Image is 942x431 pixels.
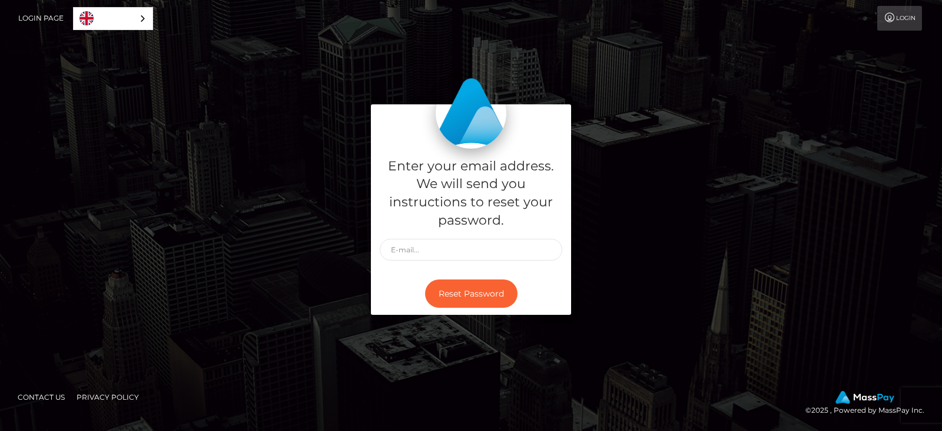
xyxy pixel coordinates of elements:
[13,388,69,406] a: Contact Us
[74,8,152,29] a: English
[425,279,518,308] button: Reset Password
[380,157,562,230] h5: Enter your email address. We will send you instructions to reset your password.
[805,391,933,417] div: © 2025 , Powered by MassPay Inc.
[436,78,506,149] img: MassPay Login
[380,239,562,261] input: E-mail...
[73,7,153,30] div: Language
[877,6,922,31] a: Login
[73,7,153,30] aside: Language selected: English
[18,6,64,31] a: Login Page
[835,391,894,404] img: MassPay
[72,388,144,406] a: Privacy Policy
